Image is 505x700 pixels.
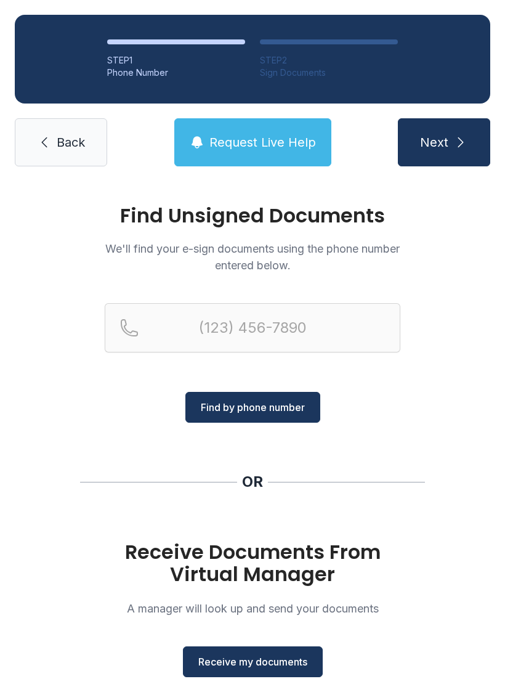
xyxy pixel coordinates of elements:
[242,472,263,492] div: OR
[107,54,245,67] div: STEP 1
[105,206,400,226] h1: Find Unsigned Documents
[105,303,400,352] input: Reservation phone number
[260,54,398,67] div: STEP 2
[201,400,305,415] span: Find by phone number
[198,654,307,669] span: Receive my documents
[105,240,400,274] p: We'll find your e-sign documents using the phone number entered below.
[420,134,448,151] span: Next
[57,134,85,151] span: Back
[105,541,400,585] h1: Receive Documents From Virtual Manager
[260,67,398,79] div: Sign Documents
[209,134,316,151] span: Request Live Help
[107,67,245,79] div: Phone Number
[105,600,400,617] p: A manager will look up and send your documents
